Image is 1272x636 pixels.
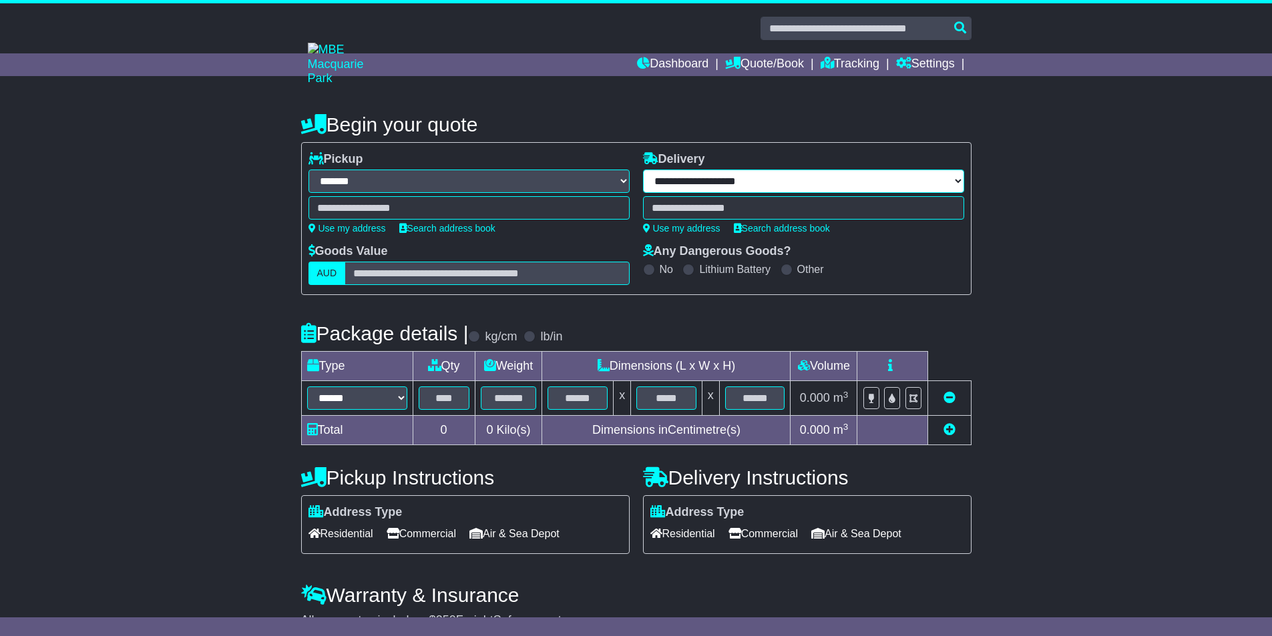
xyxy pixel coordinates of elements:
span: 0 [486,423,493,436]
span: Air & Sea Depot [811,523,901,544]
td: 0 [413,416,475,445]
span: Commercial [728,523,798,544]
h4: Pickup Instructions [301,466,630,489]
sup: 3 [843,390,849,400]
span: 250 [436,613,456,627]
h4: Begin your quote [301,113,972,135]
td: Volume [791,352,857,381]
label: kg/cm [485,330,517,344]
h4: Warranty & Insurance [301,584,972,606]
label: lb/in [540,330,562,344]
a: Add new item [943,423,956,436]
a: Tracking [821,53,879,76]
td: Total [301,416,413,445]
a: Settings [896,53,955,76]
sup: 3 [843,422,849,432]
label: Delivery [643,152,705,167]
td: Dimensions (L x W x H) [542,352,791,381]
span: Residential [308,523,373,544]
a: Remove this item [943,391,956,404]
td: x [702,381,719,416]
label: Other [797,263,824,276]
a: Use my address [643,223,720,234]
span: 0.000 [800,391,830,404]
td: Kilo(s) [475,416,542,445]
img: MBE Macquarie Park [308,43,388,86]
td: x [614,381,631,416]
span: Air & Sea Depot [469,523,560,544]
div: All our quotes include a $ FreightSafe warranty. [301,613,972,628]
span: Commercial [387,523,456,544]
a: Quote/Book [725,53,804,76]
h4: Delivery Instructions [643,466,972,489]
span: m [833,423,849,436]
td: Type [301,352,413,381]
label: Pickup [308,152,363,167]
label: No [660,263,673,276]
a: Dashboard [637,53,708,76]
label: Address Type [650,505,745,520]
label: Address Type [308,505,403,520]
h4: Package details | [301,322,469,344]
label: Goods Value [308,244,388,259]
span: Residential [650,523,715,544]
td: Qty [413,352,475,381]
span: 0.000 [800,423,830,436]
label: AUD [308,262,346,285]
a: Search address book [399,223,495,234]
label: Lithium Battery [699,263,771,276]
label: Any Dangerous Goods? [643,244,791,259]
a: Use my address [308,223,386,234]
a: Search address book [734,223,830,234]
td: Dimensions in Centimetre(s) [542,416,791,445]
span: m [833,391,849,404]
td: Weight [475,352,542,381]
